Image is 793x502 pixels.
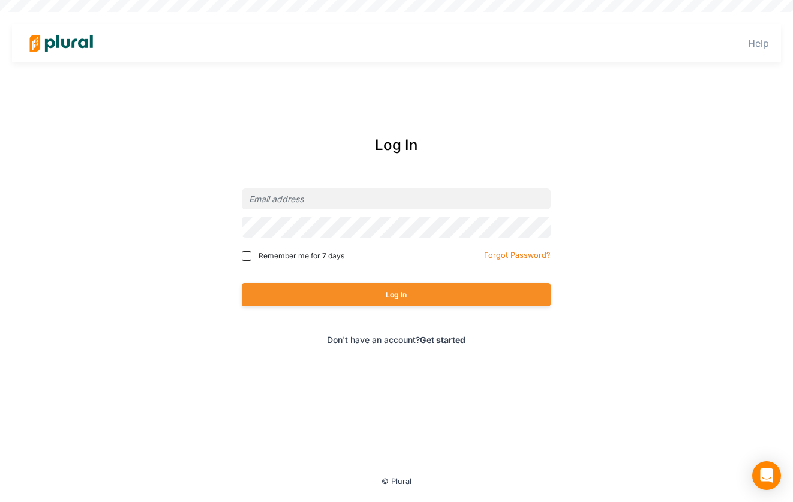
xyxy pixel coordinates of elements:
[191,333,603,346] div: Don't have an account?
[259,251,344,261] span: Remember me for 7 days
[484,251,551,260] small: Forgot Password?
[752,461,781,490] div: Open Intercom Messenger
[242,188,551,209] input: Email address
[191,134,603,156] div: Log In
[19,22,103,64] img: Logo for Plural
[242,251,251,261] input: Remember me for 7 days
[242,283,551,306] button: Log In
[484,248,551,260] a: Forgot Password?
[748,37,769,49] a: Help
[420,335,465,345] a: Get started
[382,477,411,486] small: © Plural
